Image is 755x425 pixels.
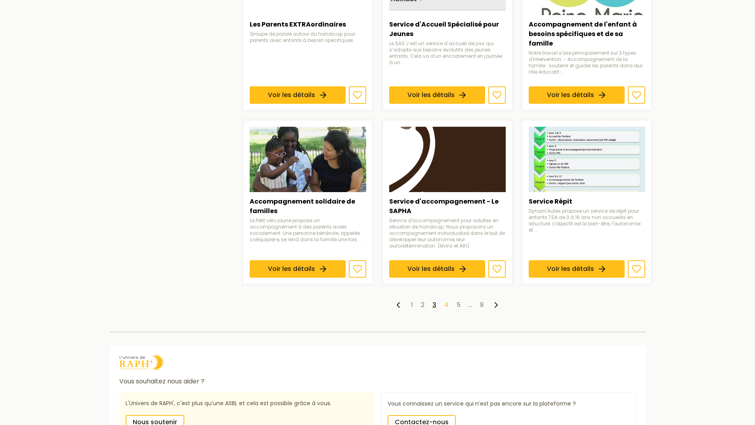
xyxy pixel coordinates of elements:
[349,86,366,104] button: Ajouter aux favoris
[349,260,366,278] button: Ajouter aux favoris
[389,86,485,104] a: Voir les détails
[529,86,625,104] a: Voir les détails
[388,399,629,409] p: Vous connaissez un service qui n’est pas encore sur la plateforme ?
[457,300,461,309] a: 5
[628,86,645,104] button: Ajouter aux favoris
[488,86,506,104] button: Ajouter aux favoris
[432,300,436,309] a: 3
[250,260,346,278] a: Voir les détails
[628,260,645,278] button: Ajouter aux favoris
[119,354,164,370] img: logo Univers de Raph
[126,399,368,409] p: L'Univers de RAPH', c'est plus qu’une ASBL et cela est possible grâce à vous.
[389,260,485,278] a: Voir les détails
[250,86,346,104] a: Voir les détails
[421,300,424,309] a: 2
[411,300,413,309] a: 1
[529,260,625,278] a: Voir les détails
[468,300,472,310] li: …
[480,300,484,309] a: 9
[444,300,449,309] a: 4
[488,260,506,278] button: Ajouter aux favoris
[119,377,636,386] p: Vous souhaitez nous aider ?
